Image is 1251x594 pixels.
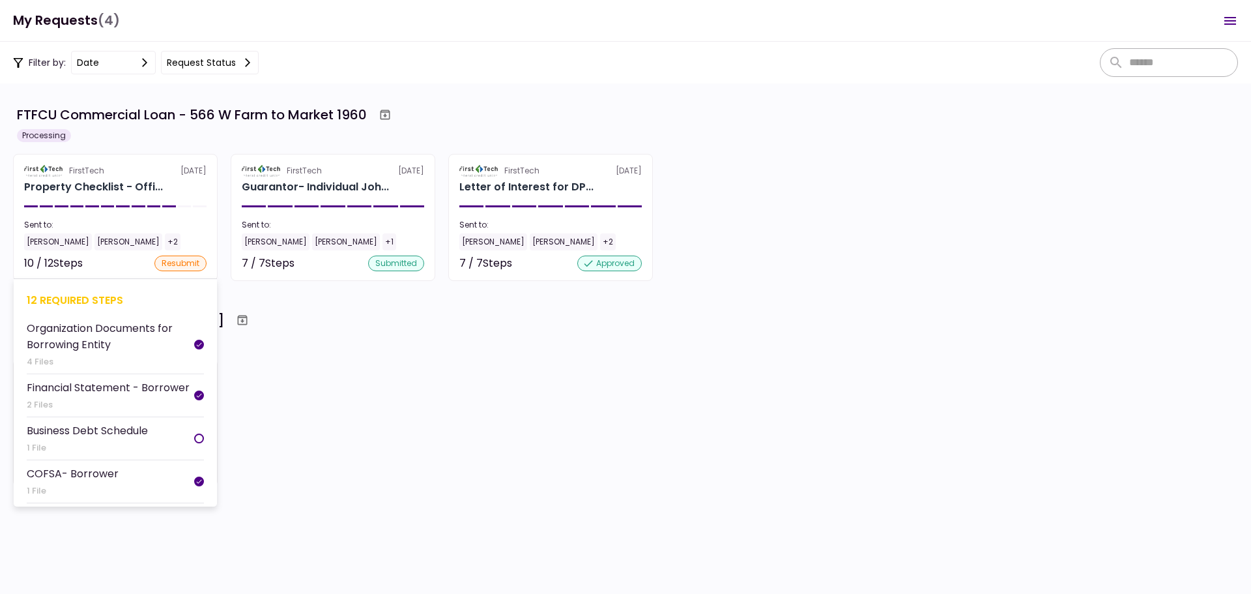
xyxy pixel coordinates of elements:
button: Open menu [1215,5,1246,37]
div: resubmit [154,256,207,271]
div: Sent to: [242,219,424,231]
div: Financial Statement - Borrower [27,379,190,396]
div: [PERSON_NAME] [242,233,309,250]
div: Filter by: [13,51,259,74]
div: Processing [17,129,71,142]
div: [PERSON_NAME] [459,233,527,250]
button: Request status [161,51,259,74]
div: [DATE] [24,165,207,177]
div: [DATE] [242,165,424,177]
div: Organization Documents for Borrowing Entity [27,320,194,353]
div: 7 / 7 Steps [242,256,295,271]
img: Partner logo [24,165,64,177]
div: [PERSON_NAME] [94,233,162,250]
button: date [71,51,156,74]
div: Sent to: [459,219,642,231]
div: [PERSON_NAME] [312,233,380,250]
div: Business Debt Schedule [27,423,148,439]
div: [PERSON_NAME] [24,233,92,250]
div: [DATE] [459,165,642,177]
span: (4) [98,7,120,34]
div: [PERSON_NAME] [530,233,597,250]
div: 1 File [27,484,119,497]
div: 1 File [27,441,148,454]
div: date [77,55,99,70]
div: Letter of Interest for DP REALTY INVESTMENT, LLC 566 W Farm to Market 1960 [459,179,594,195]
div: 2 Files [27,398,190,411]
div: 7 / 7 Steps [459,256,512,271]
div: +2 [600,233,616,250]
div: FirstTech [69,165,104,177]
div: 10 / 12 Steps [24,256,83,271]
div: submitted [368,256,424,271]
div: FirstTech [504,165,539,177]
div: FTFCU Commercial Loan - 566 W Farm to Market 1960 [17,105,367,125]
button: Archive workflow [231,308,254,332]
div: +1 [382,233,396,250]
div: Property Checklist - Office Retail 566 W Farm to Market 1960 [24,179,163,195]
div: FirstTech [287,165,322,177]
div: Sent to: [24,219,207,231]
h1: My Requests [13,7,120,34]
div: approved [577,256,642,271]
div: 12 required steps [27,292,204,308]
div: COFSA- Borrower [27,466,119,482]
div: +2 [165,233,180,250]
button: Archive workflow [373,103,397,126]
div: 4 Files [27,355,194,368]
img: Partner logo [459,165,499,177]
img: Partner logo [242,165,281,177]
div: Guarantor- Individual Johnny Yun [242,179,389,195]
